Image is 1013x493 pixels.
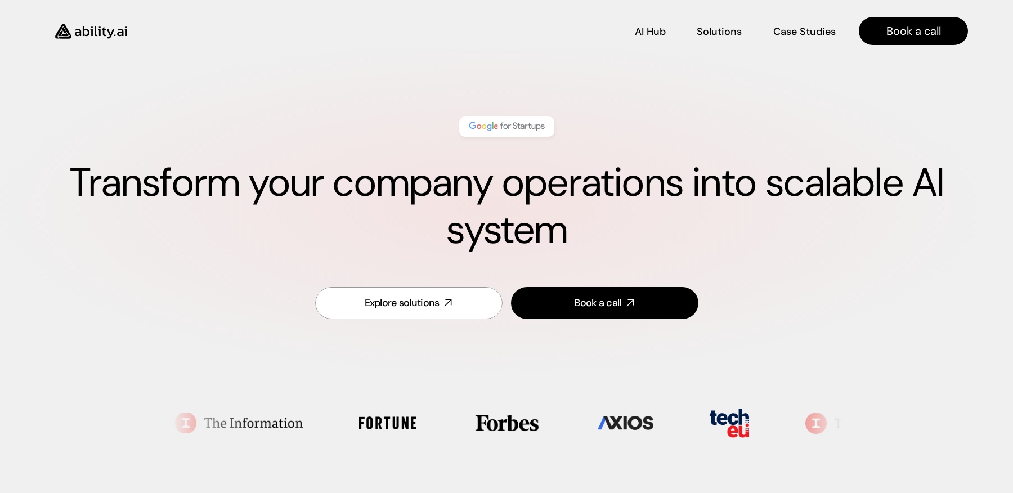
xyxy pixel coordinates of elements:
[773,21,836,41] a: Case Studies
[143,17,968,45] nav: Main navigation
[365,296,440,310] div: Explore solutions
[511,287,698,319] a: Book a call
[859,17,968,45] a: Book a call
[697,25,742,39] p: Solutions
[315,287,503,319] a: Explore solutions
[574,296,621,310] div: Book a call
[697,21,742,41] a: Solutions
[45,159,968,254] h1: Transform your company operations into scalable AI system
[886,23,941,39] p: Book a call
[635,21,666,41] a: AI Hub
[635,25,666,39] p: AI Hub
[773,25,836,39] p: Case Studies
